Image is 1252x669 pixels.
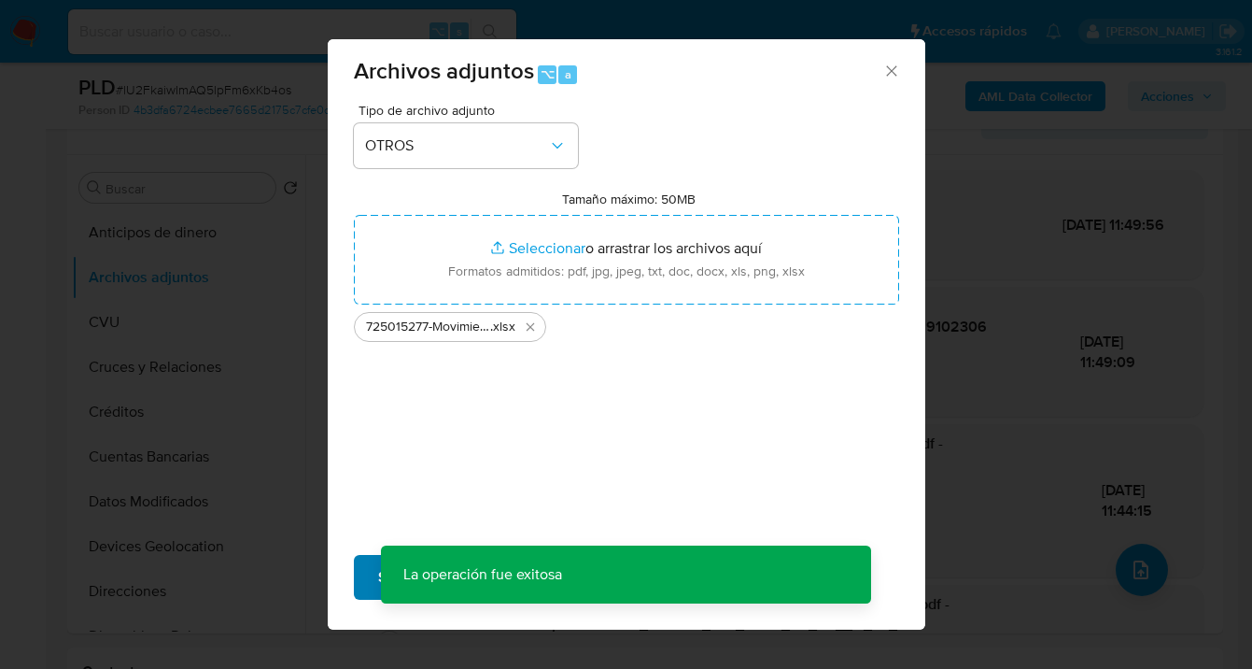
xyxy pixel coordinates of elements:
span: .xlsx [490,318,515,336]
p: La operación fue exitosa [381,546,584,604]
span: 725015277-Movimientos-v10_3 [366,318,490,336]
span: Subir archivo [378,557,467,598]
span: Tipo de archivo adjunto [359,104,583,117]
button: Cerrar [882,62,899,78]
button: OTROS [354,123,578,168]
label: Tamaño máximo: 50MB [562,191,696,207]
button: Subir archivo [354,555,491,600]
span: ⌥ [541,65,555,83]
span: a [565,65,571,83]
ul: Archivos seleccionados [354,305,899,342]
span: Archivos adjuntos [354,54,534,87]
button: Eliminar 725015277-Movimientos-v10_3.xlsx [519,316,542,338]
span: OTROS [365,136,548,155]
